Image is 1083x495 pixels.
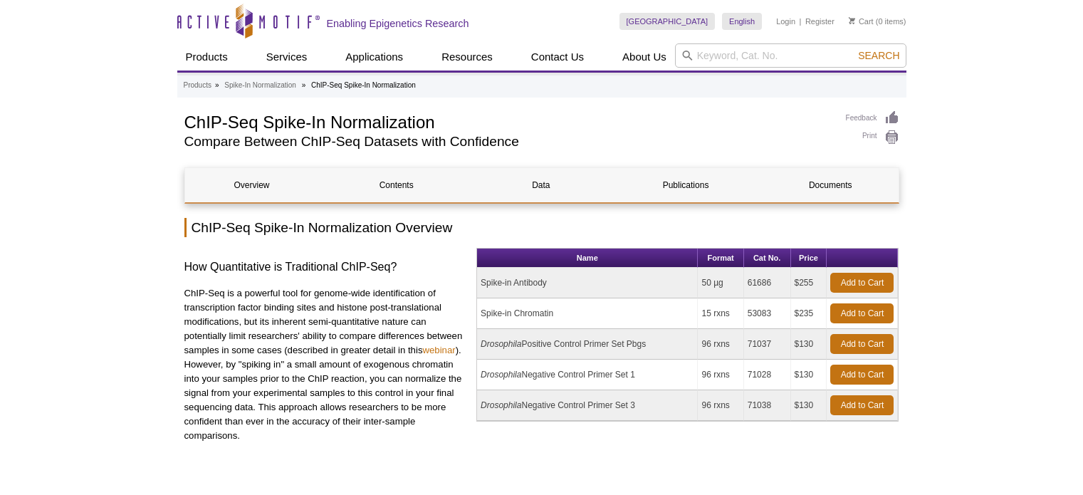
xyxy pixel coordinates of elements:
a: Products [184,79,211,92]
td: 96 rxns [698,360,743,390]
td: 71038 [744,390,791,421]
a: Contact Us [523,43,592,71]
td: Negative Control Primer Set 3 [477,390,698,421]
td: 71037 [744,329,791,360]
td: 15 rxns [698,298,743,329]
td: 96 rxns [698,390,743,421]
a: Services [258,43,316,71]
h2: Compare Between ChIP-Seq Datasets with Confidence [184,135,832,148]
a: Add to Cart [830,365,894,385]
button: Search [854,49,904,62]
i: Drosophila [481,339,521,349]
a: Resources [433,43,501,71]
a: Products [177,43,236,71]
a: Data [474,168,608,202]
img: Your Cart [849,17,855,24]
span: Search [858,50,899,61]
td: Positive Control Primer Set Pbgs [477,329,698,360]
a: Documents [763,168,897,202]
h2: Enabling Epigenetics Research [327,17,469,30]
a: Spike-In Normalization [224,79,296,92]
li: ChIP-Seq Spike-In Normalization [311,81,416,89]
td: 53083 [744,298,791,329]
th: Format [698,249,743,268]
i: Drosophila [481,370,521,380]
td: $130 [791,329,827,360]
a: Publications [619,168,753,202]
th: Name [477,249,698,268]
a: [GEOGRAPHIC_DATA] [619,13,716,30]
td: Negative Control Primer Set 1 [477,360,698,390]
a: Feedback [846,110,899,126]
th: Cat No. [744,249,791,268]
td: 50 µg [698,268,743,298]
a: Add to Cart [830,395,894,415]
a: Cart [849,16,874,26]
td: 71028 [744,360,791,390]
h3: How Quantitative is Traditional ChIP-Seq? [184,259,466,276]
td: Spike-in Chromatin [477,298,698,329]
td: $235 [791,298,827,329]
a: Applications [337,43,412,71]
i: Drosophila [481,400,521,410]
td: $130 [791,360,827,390]
a: Overview [185,168,319,202]
td: $255 [791,268,827,298]
a: Login [776,16,795,26]
a: Print [846,130,899,145]
td: 61686 [744,268,791,298]
h1: ChIP-Seq Spike-In Normalization [184,110,832,132]
h2: ChIP-Seq Spike-In Normalization Overview [184,218,899,237]
td: Spike-in Antibody [477,268,698,298]
a: Add to Cart [830,303,894,323]
li: | [800,13,802,30]
a: Register [805,16,835,26]
p: ChIP-Seq is a powerful tool for genome-wide identification of transcription factor binding sites ... [184,286,466,443]
a: webinar [422,345,455,355]
li: » [302,81,306,89]
a: Contents [330,168,464,202]
li: (0 items) [849,13,906,30]
a: Add to Cart [830,334,894,354]
li: » [215,81,219,89]
td: $130 [791,390,827,421]
a: English [722,13,762,30]
a: Add to Cart [830,273,894,293]
a: About Us [614,43,675,71]
input: Keyword, Cat. No. [675,43,906,68]
td: 96 rxns [698,329,743,360]
th: Price [791,249,827,268]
